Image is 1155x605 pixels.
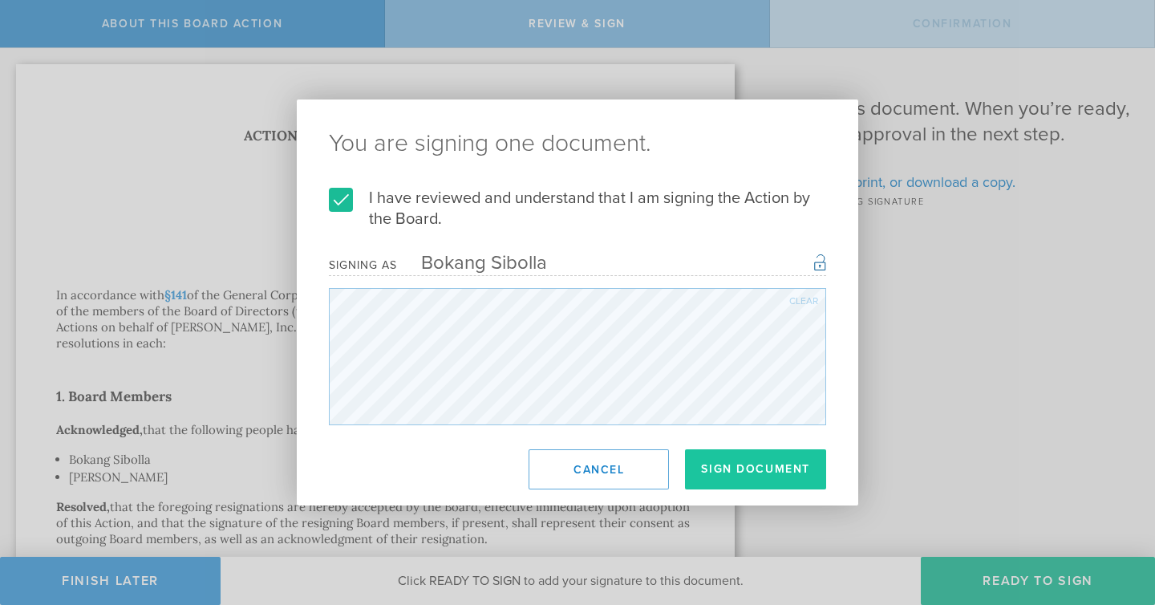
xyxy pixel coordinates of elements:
[397,251,547,274] div: Bokang Sibolla
[329,132,826,156] ng-pluralize: You are signing one document.
[329,258,397,272] div: Signing as
[329,188,826,229] label: I have reviewed and understand that I am signing the Action by the Board.
[685,449,826,489] button: Sign Document
[529,449,669,489] button: Cancel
